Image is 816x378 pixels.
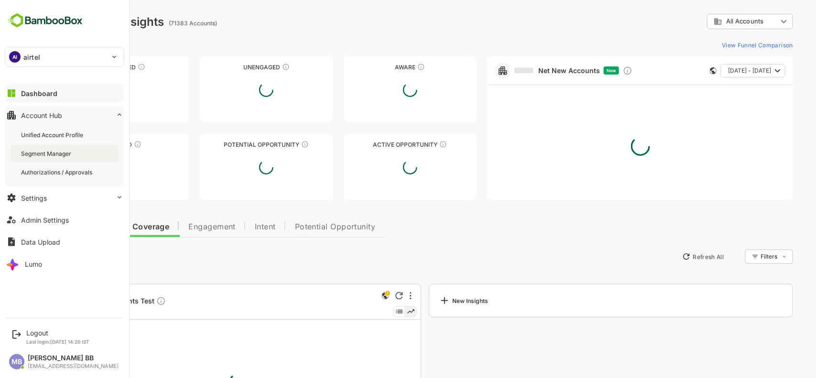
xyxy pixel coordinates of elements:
div: These accounts are MQAs and can be passed on to Inside Sales [268,140,275,148]
a: Net New Accounts [481,66,566,75]
span: Data Quality and Coverage [33,223,136,231]
ag: (71383 Accounts) [135,20,186,27]
span: Engagement [155,223,202,231]
button: New Insights [23,248,93,265]
div: More [376,292,378,300]
div: New Insights [405,295,455,306]
div: All Accounts [680,17,744,26]
div: These accounts are warm, further nurturing would qualify them to MQAs [100,140,108,148]
div: [EMAIL_ADDRESS][DOMAIN_NAME] [28,363,119,369]
div: [PERSON_NAME] BB [28,354,119,362]
a: 70098 Accounts TestDescription not present [51,296,136,307]
div: MB [9,354,24,369]
div: Aware [311,64,443,71]
div: Dashboard [21,89,57,97]
div: AIairtel [5,47,124,66]
div: These accounts have open opportunities which might be at any of the Sales Stages [406,140,413,148]
div: This card does not support filter and segments [676,67,683,74]
div: Admin Settings [21,216,69,224]
span: New [573,68,583,73]
span: All Accounts [693,18,730,25]
button: Account Hub [5,106,124,125]
div: Settings [21,194,47,202]
span: Intent [221,223,242,231]
div: AI [9,51,21,63]
button: [DATE] - [DATE] [687,64,752,77]
div: Dashboard Insights [23,15,131,29]
div: Potential Opportunity [167,141,299,148]
div: These accounts have not been engaged with for a defined time period [104,63,112,71]
div: Filters [727,253,744,260]
button: Data Upload [5,232,124,251]
a: New Insights [395,284,760,317]
div: Segment Manager [21,150,73,158]
div: Description not present [123,296,132,307]
div: Filters [726,248,760,265]
span: [DATE] - [DATE] [695,65,738,77]
div: Engaged [23,141,155,148]
div: Unified Account Profile [21,131,85,139]
p: airtel [23,52,40,62]
div: All Accounts [674,12,760,31]
button: Lumo [5,254,124,273]
div: Active Opportunity [311,141,443,148]
img: BambooboxFullLogoMark.5f36c76dfaba33ec1ec1367b70bb1252.svg [5,11,86,30]
div: Discover new ICP-fit accounts showing engagement — via intent surges, anonymous website visits, L... [589,66,599,76]
button: Admin Settings [5,210,124,229]
button: Dashboard [5,84,124,103]
div: This is a global insight. Segment selection is not applicable for this view [346,290,358,303]
div: These accounts have just entered the buying cycle and need further nurturing [384,63,392,71]
p: Last login: [DATE] 14:20 IST [26,339,89,345]
span: 70098 Accounts Test [51,296,132,307]
div: Authorizations / Approvals [21,168,94,176]
div: Lumo [25,260,42,268]
button: View Funnel Comparison [685,37,760,53]
div: Logout [26,329,89,337]
div: Unreached [23,64,155,71]
button: Refresh All [644,249,695,264]
button: Settings [5,188,124,207]
div: Unengaged [167,64,299,71]
div: These accounts have not shown enough engagement and need nurturing [249,63,256,71]
div: Data Upload [21,238,60,246]
div: Refresh [362,292,370,300]
span: Potential Opportunity [261,223,342,231]
div: Account Hub [21,111,62,119]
